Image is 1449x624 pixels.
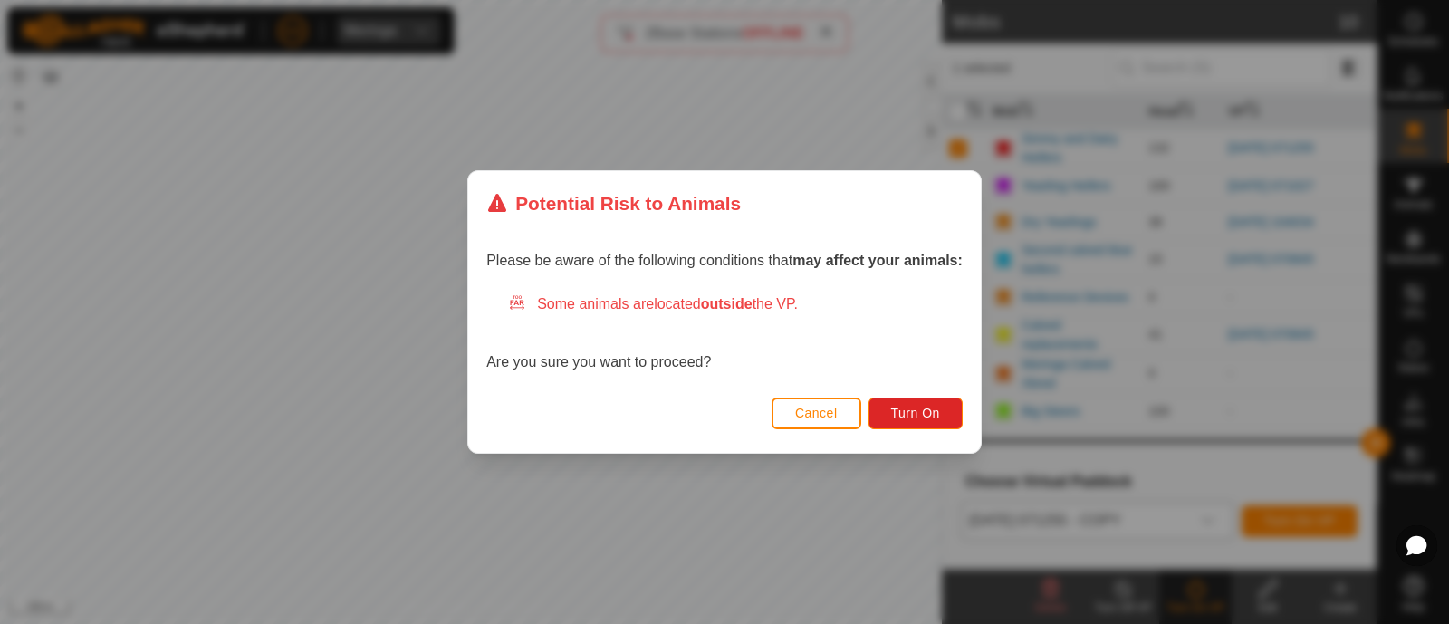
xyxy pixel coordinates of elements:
button: Turn On [868,398,963,429]
div: Some animals are [508,293,963,315]
span: Cancel [795,406,838,420]
button: Cancel [772,398,861,429]
div: Potential Risk to Animals [486,189,741,217]
span: Turn On [891,406,940,420]
strong: outside [701,296,753,312]
div: Are you sure you want to proceed? [486,293,963,373]
strong: may affect your animals: [792,253,963,268]
span: located the VP. [654,296,798,312]
span: Please be aware of the following conditions that [486,253,963,268]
